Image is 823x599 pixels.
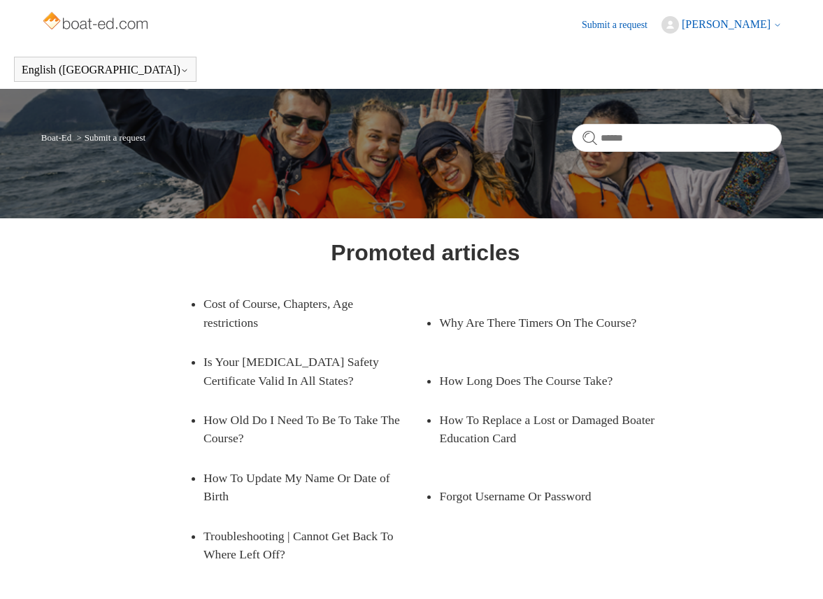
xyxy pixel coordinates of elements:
button: [PERSON_NAME] [661,16,782,34]
a: Why Are There Timers On The Course? [439,303,640,342]
a: How Old Do I Need To Be To Take The Course? [203,400,405,458]
li: Submit a request [73,132,145,143]
a: Cost of Course, Chapters, Age restrictions [203,284,405,342]
a: Troubleshooting | Cannot Get Back To Where Left Off? [203,516,426,575]
a: How To Replace a Lost or Damaged Boater Education Card [439,400,661,458]
h1: Promoted articles [331,236,520,269]
a: Is Your [MEDICAL_DATA] Safety Certificate Valid In All States? [203,342,426,400]
li: Boat-Ed [41,132,74,143]
a: Forgot Username Or Password [439,477,640,516]
a: How To Update My Name Or Date of Birth [203,458,405,516]
img: Boat-Ed Help Center home page [41,8,152,36]
button: English ([GEOGRAPHIC_DATA]) [22,64,189,76]
a: Submit a request [582,17,661,32]
span: [PERSON_NAME] [682,18,771,30]
input: Search [572,124,782,152]
a: How Long Does The Course Take? [439,361,640,400]
div: Live chat [776,552,813,589]
a: Boat-Ed [41,132,71,143]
